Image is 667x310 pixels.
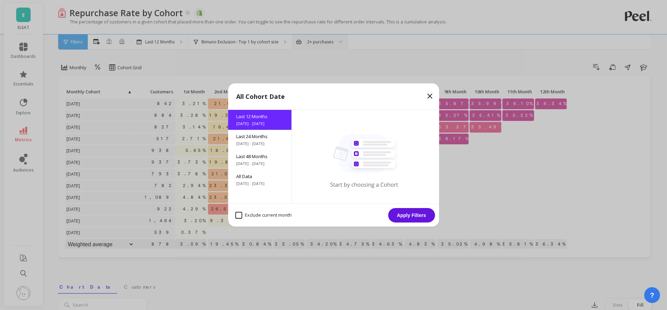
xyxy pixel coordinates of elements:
p: All Cohort Date [236,92,285,101]
span: [DATE] - [DATE] [236,121,283,126]
span: [DATE] - [DATE] [236,181,283,186]
span: Last 12 Months [236,113,283,120]
button: Apply Filters [388,208,435,223]
span: All Data [236,173,283,179]
span: Last 24 Months [236,133,283,139]
span: [DATE] - [DATE] [236,161,283,166]
button: ? [644,287,660,303]
span: Exclude current month [235,212,292,219]
span: ? [650,290,654,300]
span: [DATE] - [DATE] [236,141,283,146]
span: Last 48 Months [236,153,283,159]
